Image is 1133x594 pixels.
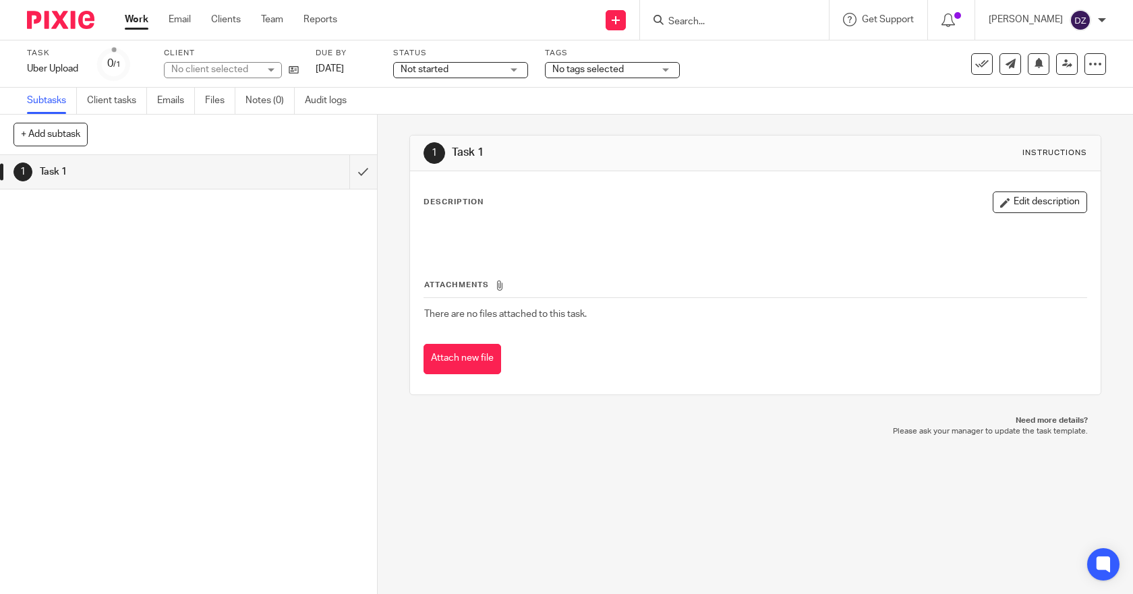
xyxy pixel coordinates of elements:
[424,309,587,319] span: There are no files attached to this task.
[125,13,148,26] a: Work
[261,13,283,26] a: Team
[993,191,1087,213] button: Edit description
[989,13,1063,26] p: [PERSON_NAME]
[27,88,77,114] a: Subtasks
[423,426,1088,437] p: Please ask your manager to update the task template.
[13,123,88,146] button: + Add subtask
[316,64,344,73] span: [DATE]
[87,88,147,114] a: Client tasks
[862,15,914,24] span: Get Support
[211,13,241,26] a: Clients
[303,13,337,26] a: Reports
[157,88,195,114] a: Emails
[452,146,784,160] h1: Task 1
[667,16,788,28] input: Search
[552,65,624,74] span: No tags selected
[164,48,299,59] label: Client
[424,142,445,164] div: 1
[169,13,191,26] a: Email
[27,48,81,59] label: Task
[401,65,448,74] span: Not started
[107,56,121,71] div: 0
[27,11,94,29] img: Pixie
[27,62,81,76] div: Uber Upload
[424,344,501,374] button: Attach new file
[316,48,376,59] label: Due by
[423,415,1088,426] p: Need more details?
[171,63,259,76] div: No client selected
[424,281,489,289] span: Attachments
[305,88,357,114] a: Audit logs
[245,88,295,114] a: Notes (0)
[424,197,484,208] p: Description
[40,162,237,182] h1: Task 1
[205,88,235,114] a: Files
[1070,9,1091,31] img: svg%3E
[13,162,32,181] div: 1
[545,48,680,59] label: Tags
[393,48,528,59] label: Status
[113,61,121,68] small: /1
[1022,148,1087,158] div: Instructions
